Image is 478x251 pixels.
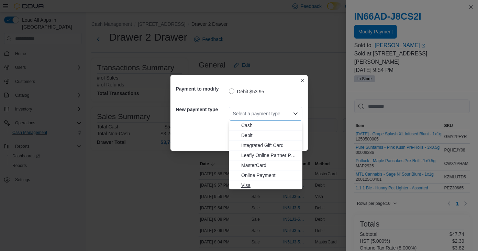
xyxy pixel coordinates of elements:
button: Cash [229,121,302,130]
span: Cash [241,122,298,129]
span: Leafly Online Partner Payment [241,152,298,159]
button: MasterCard [229,160,302,170]
button: Online Payment [229,170,302,180]
button: Integrated Gift Card [229,140,302,150]
label: Debit $53.95 [229,87,264,96]
h5: New payment type [176,103,227,116]
input: Accessible screen reader label [233,109,234,118]
span: Integrated Gift Card [241,142,298,149]
div: Choose from the following options [229,121,302,190]
span: Debit [241,132,298,139]
span: MasterCard [241,162,298,169]
button: Visa [229,180,302,190]
button: Leafly Online Partner Payment [229,150,302,160]
button: Debit [229,130,302,140]
span: Online Payment [241,172,298,179]
span: Visa [241,182,298,189]
button: Close list of options [293,111,298,116]
button: Closes this modal window [298,76,307,85]
h5: Payment to modify [176,82,227,96]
